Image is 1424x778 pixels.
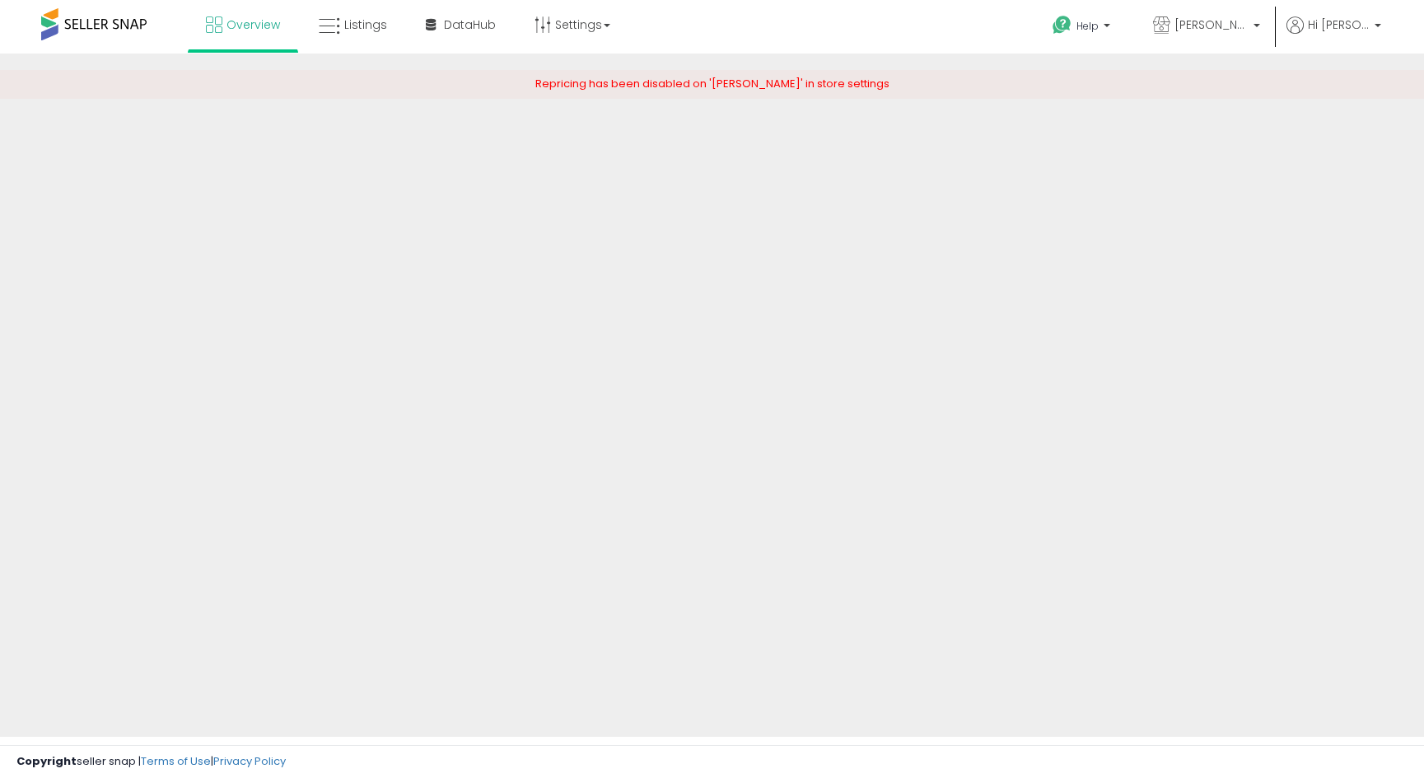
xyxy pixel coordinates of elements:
[1039,2,1127,54] a: Help
[344,16,387,33] span: Listings
[1308,16,1370,33] span: Hi [PERSON_NAME]
[535,76,889,91] span: Repricing has been disabled on '[PERSON_NAME]' in store settings
[1174,16,1249,33] span: [PERSON_NAME]
[226,16,280,33] span: Overview
[1076,19,1099,33] span: Help
[1052,15,1072,35] i: Get Help
[1286,16,1381,54] a: Hi [PERSON_NAME]
[444,16,496,33] span: DataHub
